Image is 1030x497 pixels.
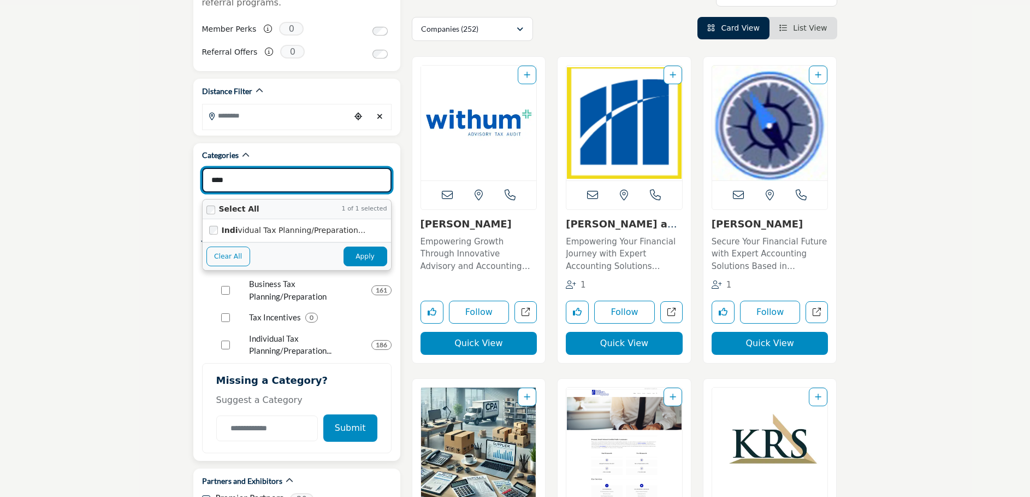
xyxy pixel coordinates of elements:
[222,224,384,237] label: vidual Tax Planning/Preparation...
[206,247,250,266] button: Clear All
[249,311,301,324] p: Tax Incentives: Credits, cost segregation studies
[524,393,530,401] a: Add To List
[249,278,367,302] p: Business Tax Planning/Preparation: Business tax planning; business tax preparation and filing
[566,218,681,242] a: [PERSON_NAME] and Company, ...
[670,71,676,79] a: Add To List
[421,218,512,230] a: [PERSON_NAME]
[202,43,258,62] label: Referral Offers
[219,203,259,215] label: Select All
[566,279,586,291] div: Followers
[249,332,367,357] p: Individual Tax Planning/Preparation: Tax planning, preparation and filing for individuals
[376,286,387,294] b: 161
[712,301,735,324] button: Like listing
[421,66,537,180] a: Open Listing in new tab
[421,66,537,180] img: Withum
[594,301,655,324] button: Follow
[566,66,682,180] a: Open Listing in new tab
[779,24,827,32] a: View List
[202,86,252,97] h2: Distance Filter
[581,280,586,290] span: 1
[280,45,305,59] span: 0
[202,20,257,39] label: Member Perks
[421,233,537,273] a: Empowering Growth Through Innovative Advisory and Accounting Solutions This forward-thinking, tec...
[305,313,318,323] div: 0 Results For Tax Incentives
[323,414,377,442] button: Submit
[222,226,238,235] strong: Indi
[202,168,392,192] input: Search Category
[712,218,803,230] a: [PERSON_NAME]
[202,476,282,487] h2: Partners and Exhibitors
[815,71,821,79] a: Add To List
[221,313,230,322] input: Select Tax Incentives checkbox
[566,233,683,273] a: Empowering Your Financial Journey with Expert Accounting Solutions Specializing in accounting ser...
[421,332,537,355] button: Quick View
[421,236,537,273] p: Empowering Growth Through Innovative Advisory and Accounting Solutions This forward-thinking, tec...
[726,280,732,290] span: 1
[372,50,388,59] input: Switch to Referral Offers
[371,340,392,350] div: 186 Results For Individual Tax Planning/Preparation
[421,301,443,324] button: Like listing
[310,314,313,321] b: 0
[660,301,683,324] a: Open magone-and-company-pc in new tab
[216,416,318,441] input: Category Name
[216,375,377,394] h2: Missing a Category?
[342,204,387,214] span: 1 of 1 selected
[524,71,530,79] a: Add To List
[815,393,821,401] a: Add To List
[372,105,388,128] div: Clear search location
[712,332,828,355] button: Quick View
[721,24,759,32] span: Card View
[221,341,230,349] input: Select Individual Tax Planning/Preparation checkbox
[350,105,366,128] div: Choose your current location
[712,236,828,273] p: Secure Your Financial Future with Expert Accounting Solutions Based in [GEOGRAPHIC_DATA], [GEOGRA...
[712,66,828,180] img: Joseph J. Gormley, CPA
[376,341,387,349] b: 186
[670,393,676,401] a: Add To List
[566,332,683,355] button: Quick View
[712,66,828,180] a: Open Listing in new tab
[740,301,801,324] button: Follow
[566,236,683,273] p: Empowering Your Financial Journey with Expert Accounting Solutions Specializing in accounting ser...
[712,233,828,273] a: Secure Your Financial Future with Expert Accounting Solutions Based in [GEOGRAPHIC_DATA], [GEOGRA...
[421,218,537,230] h3: Withum
[279,22,304,36] span: 0
[707,24,760,32] a: View Card
[221,286,230,295] input: Select Business Tax Planning/Preparation checkbox
[566,301,589,324] button: Like listing
[449,301,510,324] button: Follow
[412,17,533,41] button: Companies (252)
[697,17,769,39] li: Card View
[566,218,683,230] h3: Magone and Company, PC
[712,218,828,230] h3: Joseph J. Gormley, CPA
[202,150,239,161] h2: Categories
[372,27,388,36] input: Switch to Member Perks
[769,17,837,39] li: List View
[793,24,827,32] span: List View
[712,279,732,291] div: Followers
[421,24,478,34] p: Companies (252)
[566,66,682,180] img: Magone and Company, PC
[216,395,303,405] span: Suggest a Category
[344,247,387,266] button: Apply
[806,301,828,324] a: Open joseph-j-gormley-cpa in new tab
[203,105,350,126] input: Search Location
[371,285,392,295] div: 161 Results For Business Tax Planning/Preparation
[514,301,537,324] a: Open withum in new tab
